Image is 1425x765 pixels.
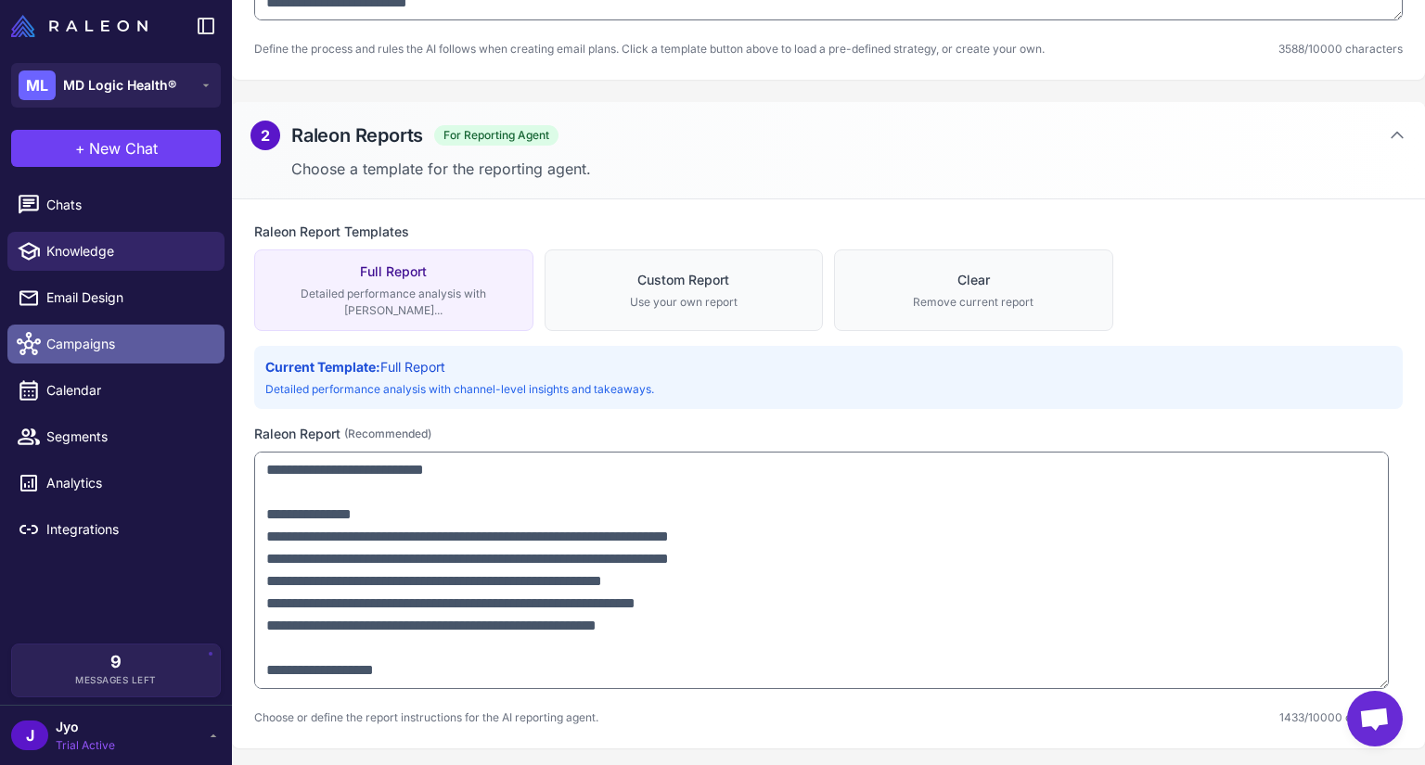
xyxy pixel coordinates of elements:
[46,241,210,261] span: Knowledge
[7,278,225,317] a: Email Design
[11,720,48,750] div: J
[1278,41,1403,57] p: 3588/10000 characters
[344,426,431,442] span: (Recommended)
[63,75,176,96] span: MD Logic Health®
[11,15,148,37] img: Raleon Logo
[266,261,521,282] div: Full Report
[46,427,210,447] span: Segments
[46,287,210,308] span: Email Design
[11,130,221,167] button: +New Chat
[545,249,824,331] button: Custom ReportUse your own report
[254,249,533,331] button: Full ReportDetailed performance analysis with [PERSON_NAME]...
[11,15,155,37] a: Raleon Logo
[834,249,1113,331] button: ClearRemove current report
[7,464,225,503] a: Analytics
[46,380,210,401] span: Calendar
[46,195,210,215] span: Chats
[291,158,1406,180] p: Choose a template for the reporting agent.
[557,294,812,311] div: Use your own report
[7,185,225,224] a: Chats
[7,325,225,363] a: Campaigns
[75,673,157,687] span: Messages Left
[89,137,158,159] span: New Chat
[557,270,812,290] div: Custom Report
[846,270,1101,290] div: Clear
[7,232,225,271] a: Knowledge
[265,357,1392,377] p: Full Report
[265,381,1392,398] p: Detailed performance analysis with channel-level insights and takeaways.
[250,121,280,150] div: 2
[1347,691,1403,746] div: Open chat
[46,519,210,540] span: Integrations
[46,334,210,354] span: Campaigns
[265,359,380,375] strong: Current Template:
[56,737,115,754] span: Trial Active
[254,41,1045,57] p: Define the process and rules the AI follows when creating email plans. Click a template button ab...
[1279,709,1403,726] p: 1433/10000 characters
[19,70,56,100] div: ML
[46,473,210,493] span: Analytics
[254,424,1403,444] label: Raleon Report
[7,371,225,410] a: Calendar
[11,63,221,108] button: MLMD Logic Health®
[846,294,1101,311] div: Remove current report
[75,137,85,159] span: +
[110,654,122,670] span: 9
[434,125,558,146] span: For Reporting Agent
[7,417,225,456] a: Segments
[254,709,598,726] p: Choose or define the report instructions for the AI reporting agent.
[56,717,115,737] span: Jyo
[266,286,521,319] div: Detailed performance analysis with [PERSON_NAME]...
[7,510,225,549] a: Integrations
[254,222,1403,242] label: Raleon Report Templates
[291,121,423,149] h2: Raleon Reports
